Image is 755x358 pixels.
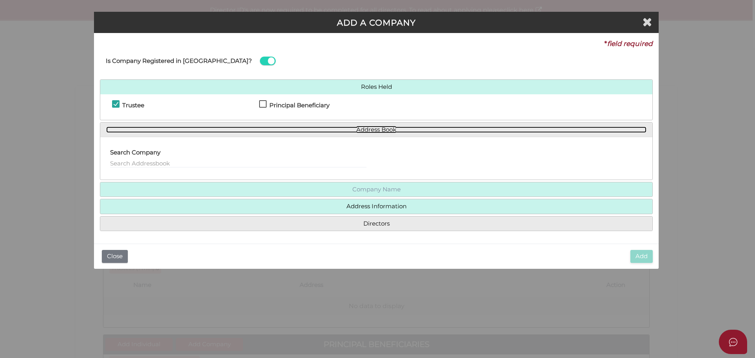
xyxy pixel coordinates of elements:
[110,159,366,168] input: Search Addressbook
[630,250,653,263] button: Add
[106,127,646,133] a: Address Book
[102,250,128,263] button: Close
[106,220,646,227] a: Directors
[106,203,646,210] a: Address Information
[719,330,747,354] button: Open asap
[106,186,646,193] a: Company Name
[110,149,160,156] h4: Search Company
